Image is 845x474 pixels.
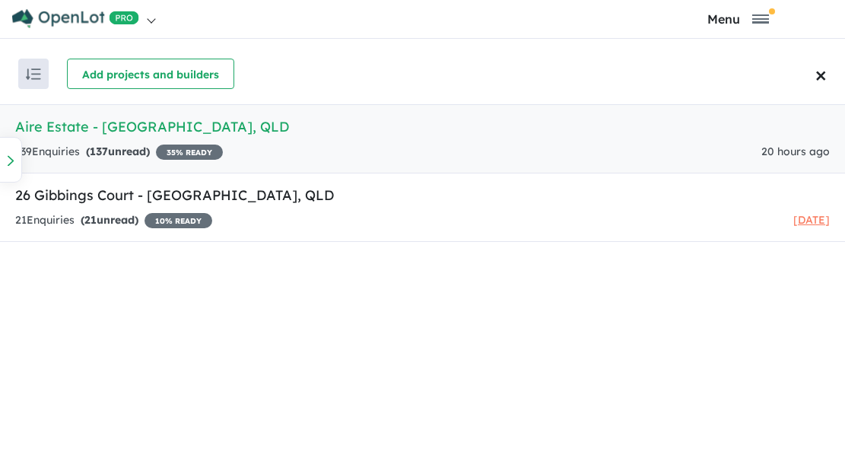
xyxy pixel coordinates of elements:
div: 21 Enquir ies [15,212,212,230]
strong: ( unread) [81,213,138,227]
h5: Aire Estate - [GEOGRAPHIC_DATA] , QLD [15,116,830,137]
button: Close [811,43,845,104]
button: Add projects and builders [67,59,234,89]
span: 21 [84,213,97,227]
strong: ( unread) [86,145,150,158]
div: 139 Enquir ies [15,143,223,161]
span: 10 % READY [145,213,212,228]
span: × [815,55,827,94]
h5: 26 Gibbings Court - [GEOGRAPHIC_DATA] , QLD [15,185,830,205]
img: Openlot PRO Logo White [12,9,139,28]
span: 137 [90,145,108,158]
span: 20 hours ago [761,145,830,158]
span: [DATE] [793,213,830,227]
button: Toggle navigation [636,11,841,26]
span: 35 % READY [156,145,223,160]
img: sort.svg [26,68,41,80]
